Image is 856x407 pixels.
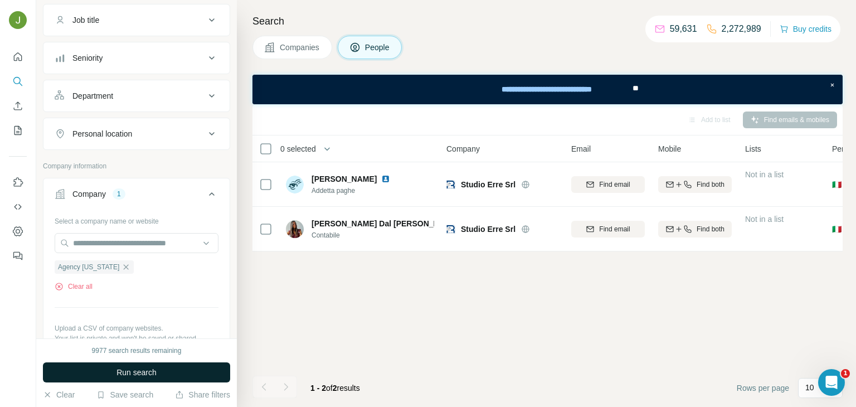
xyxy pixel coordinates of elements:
[722,22,761,36] p: 2,272,989
[72,128,132,139] div: Personal location
[286,176,304,193] img: Avatar
[446,225,455,234] img: Logo of Studio Erre Srl
[697,224,724,234] span: Find both
[92,346,182,356] div: 9977 search results remaining
[96,389,153,400] button: Save search
[9,246,27,266] button: Feedback
[381,175,390,183] img: LinkedIn logo
[312,230,434,240] span: Contabile
[9,172,27,192] button: Use Surfe on LinkedIn
[116,367,157,378] span: Run search
[72,14,99,26] div: Job title
[43,389,75,400] button: Clear
[658,143,681,154] span: Mobile
[745,170,784,179] span: Not in a list
[72,188,106,200] div: Company
[175,389,230,400] button: Share filters
[9,47,27,67] button: Quick start
[461,179,515,190] span: Studio Erre Srl
[280,42,320,53] span: Companies
[43,362,230,382] button: Run search
[55,323,218,333] p: Upload a CSV of company websites.
[43,181,230,212] button: Company1
[737,382,789,394] span: Rows per page
[9,11,27,29] img: Avatar
[365,42,391,53] span: People
[280,143,316,154] span: 0 selected
[55,212,218,226] div: Select a company name or website
[252,13,843,29] h4: Search
[43,120,230,147] button: Personal location
[310,384,360,393] span: results
[286,220,304,238] img: Avatar
[745,215,784,224] span: Not in a list
[312,186,395,196] span: Addetta paghe
[310,384,326,393] span: 1 - 2
[670,22,697,36] p: 59,631
[55,333,218,343] p: Your list is private and won't be saved or shared.
[599,224,630,234] span: Find email
[312,173,377,185] span: [PERSON_NAME]
[252,75,843,104] iframe: Banner
[658,176,732,193] button: Find both
[9,197,27,217] button: Use Surfe API
[55,282,93,292] button: Clear all
[43,45,230,71] button: Seniority
[9,120,27,140] button: My lists
[113,189,125,199] div: 1
[658,221,732,238] button: Find both
[72,90,113,101] div: Department
[841,369,850,378] span: 1
[43,83,230,109] button: Department
[697,180,724,190] span: Find both
[43,161,230,171] p: Company information
[805,382,814,393] p: 10
[461,224,515,235] span: Studio Erre Srl
[818,369,845,396] iframe: Intercom live chat
[571,221,645,238] button: Find email
[446,143,480,154] span: Company
[326,384,333,393] span: of
[9,221,27,241] button: Dashboard
[58,262,119,272] span: Agency [US_STATE]
[312,218,459,229] span: [PERSON_NAME] Dal [PERSON_NAME]
[9,96,27,116] button: Enrich CSV
[9,71,27,91] button: Search
[832,179,842,190] span: 🇮🇹
[43,7,230,33] button: Job title
[745,143,761,154] span: Lists
[72,52,103,64] div: Seniority
[571,143,591,154] span: Email
[571,176,645,193] button: Find email
[446,180,455,189] img: Logo of Studio Erre Srl
[333,384,337,393] span: 2
[780,21,831,37] button: Buy credits
[599,180,630,190] span: Find email
[832,224,842,235] span: 🇮🇹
